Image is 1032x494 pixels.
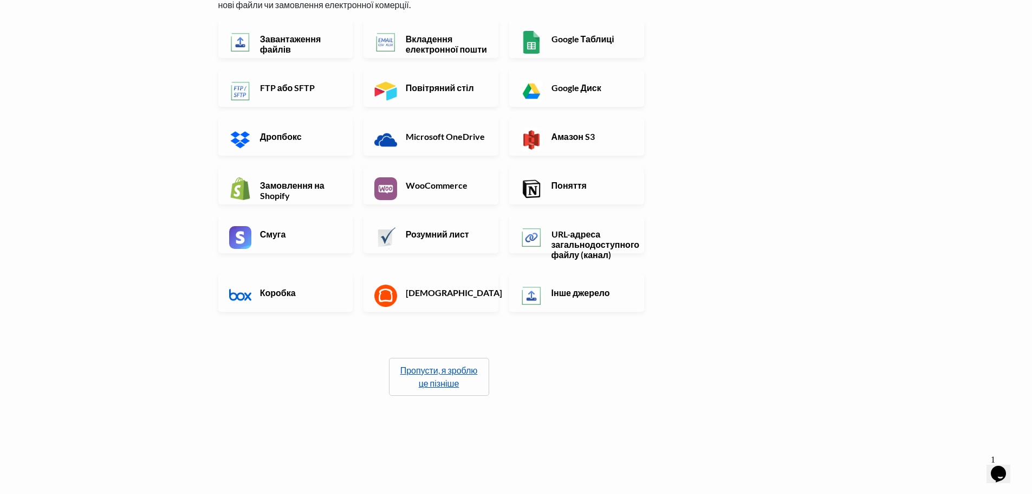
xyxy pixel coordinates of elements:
[520,177,543,200] img: Додаток та API Notion
[229,129,252,151] img: Додаток та API Dropbox
[551,180,587,190] font: Поняття
[551,131,595,142] font: Амазон S3
[374,226,397,249] img: Додаток та API Smartsheet
[509,274,644,312] a: Інше джерело
[364,69,498,107] a: Повітряний стіл
[260,180,324,201] font: Замовлення на Shopify
[229,177,252,200] img: Додаток та API Shopify
[260,34,321,54] font: Завантаження файлів
[229,31,252,54] img: Додаток та API для завантаження файлів
[364,20,498,58] a: Вкладення електронної пошти
[218,274,353,312] a: Коробка
[406,131,485,142] font: Microsoft OneDrive
[551,82,601,93] font: Google Диск
[229,226,252,249] img: Додаток та API Stripe
[509,118,644,156] a: Амазон S3
[260,82,315,93] font: FTP або SFTP
[509,166,644,204] a: Поняття
[218,20,353,58] a: Завантаження файлів
[509,69,644,107] a: Google Диск
[218,215,353,253] a: Смуга
[509,20,644,58] a: Google Таблиці
[374,31,397,54] img: Новий файл CSV або XLSX електронною поштою, додаток та API
[520,285,543,307] img: Інший вихідний додаток та API
[364,215,498,253] a: Розумний лист
[509,215,644,253] a: URL-адреса загальнодоступного файлу (канал)
[406,34,487,54] font: Вкладення електронної пошти
[406,82,474,93] font: Повітряний стіл
[551,229,640,260] font: URL-адреса загальнодоступного файлу (канал)
[374,177,397,200] img: Додаток та API WooCommerce
[520,31,543,54] img: Додаток та API Google Таблиць
[374,129,397,151] img: Додаток та API Microsoft OneDrive
[218,166,353,204] a: Замовлення на Shopify
[229,285,252,307] img: Додаток та API Box
[364,118,498,156] a: Microsoft OneDrive
[551,34,614,44] font: Google Таблиці
[551,287,610,298] font: Інше джерело
[374,80,397,102] img: Додаток та API Airtable
[520,129,543,151] img: Додаток та API Amazon S3
[260,287,296,298] font: Коробка
[229,80,252,102] img: FTP або SFTP-додаток та API
[364,274,498,312] a: [DEMOGRAPHIC_DATA]
[260,131,302,142] font: Дропбокс
[406,180,468,190] font: WooCommerce
[260,229,286,239] font: Смуга
[406,229,469,239] font: Розумний лист
[986,451,1021,483] iframe: віджет чату
[520,80,543,102] img: Додаток та API Google Диска
[400,365,478,388] a: Пропусти, я зроблю це пізніше
[520,226,543,249] img: Додаток та API URL-адреси публічного файлу
[364,166,498,204] a: WooCommerce
[374,285,397,307] img: Додаток та API Toast
[218,118,353,156] a: Дропбокс
[218,69,353,107] a: FTP або SFTP
[406,287,502,298] font: [DEMOGRAPHIC_DATA]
